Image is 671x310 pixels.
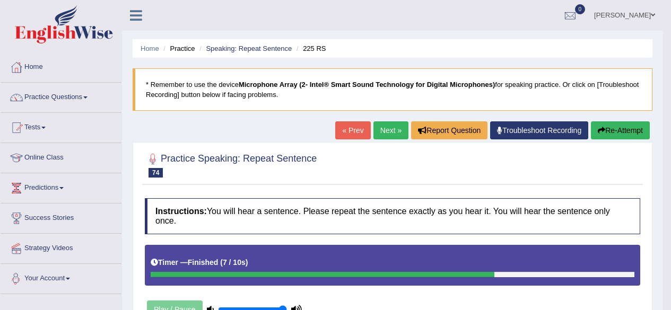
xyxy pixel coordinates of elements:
[239,81,495,88] b: Microphone Array (2- Intel® Smart Sound Technology for Digital Microphones)
[1,113,121,139] a: Tests
[220,258,223,267] b: (
[575,4,586,14] span: 0
[1,173,121,200] a: Predictions
[335,121,370,139] a: « Prev
[294,43,326,54] li: 225 RS
[141,45,159,52] a: Home
[145,151,317,178] h2: Practice Speaking: Repeat Sentence
[373,121,408,139] a: Next »
[246,258,248,267] b: )
[1,83,121,109] a: Practice Questions
[411,121,487,139] button: Report Question
[151,259,248,267] h5: Timer —
[490,121,588,139] a: Troubleshoot Recording
[1,234,121,260] a: Strategy Videos
[223,258,246,267] b: 7 / 10s
[149,168,163,178] span: 74
[161,43,195,54] li: Practice
[1,203,121,230] a: Success Stories
[155,207,207,216] b: Instructions:
[1,264,121,290] a: Your Account
[206,45,292,52] a: Speaking: Repeat Sentence
[145,198,640,234] h4: You will hear a sentence. Please repeat the sentence exactly as you hear it. You will hear the se...
[591,121,650,139] button: Re-Attempt
[133,68,652,111] blockquote: * Remember to use the device for speaking practice. Or click on [Troubleshoot Recording] button b...
[1,143,121,170] a: Online Class
[1,52,121,79] a: Home
[188,258,219,267] b: Finished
